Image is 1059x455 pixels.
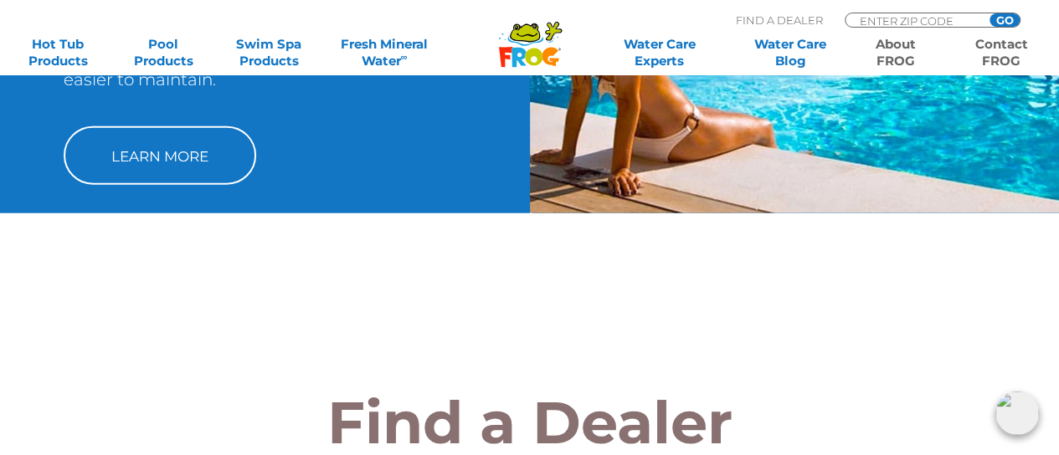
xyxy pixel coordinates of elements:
[64,126,256,185] a: Learn More
[17,36,99,69] a: Hot TubProducts
[995,391,1039,435] img: openIcon
[990,13,1020,27] input: GO
[593,36,726,69] a: Water CareExperts
[858,13,971,28] input: Zip Code Form
[960,36,1042,69] a: ContactFROG
[333,36,436,69] a: Fresh MineralWater∞
[855,36,937,69] a: AboutFROG
[40,393,1020,452] h2: Find a Dealer
[749,36,831,69] a: Water CareBlog
[401,51,408,63] sup: ∞
[228,36,310,69] a: Swim SpaProducts
[122,36,204,69] a: PoolProducts
[736,13,823,28] p: Find A Dealer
